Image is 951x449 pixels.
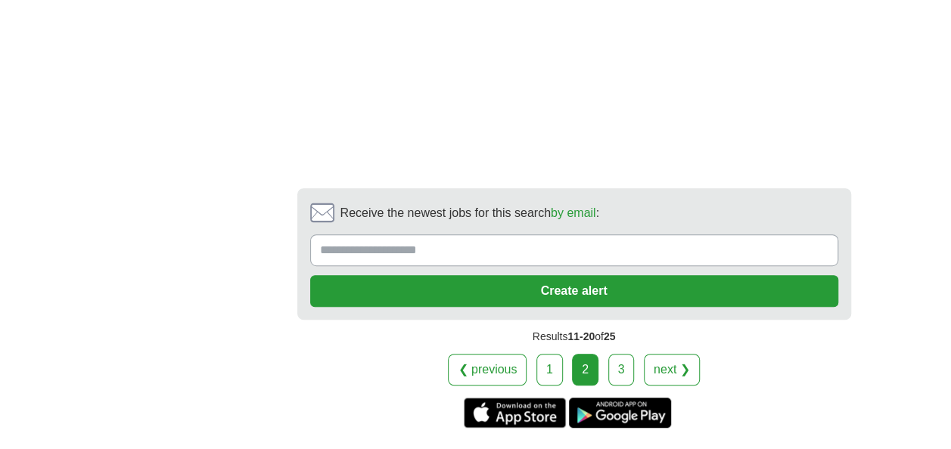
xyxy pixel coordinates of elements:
[310,275,838,307] button: Create alert
[567,330,595,342] span: 11-20
[604,330,616,342] span: 25
[340,204,599,222] span: Receive the newest jobs for this search :
[297,320,851,354] div: Results of
[536,354,563,386] a: 1
[551,206,596,219] a: by email
[572,354,598,386] div: 2
[644,354,700,386] a: next ❯
[569,398,671,428] a: Get the Android app
[464,398,566,428] a: Get the iPhone app
[608,354,635,386] a: 3
[448,354,527,386] a: ❮ previous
